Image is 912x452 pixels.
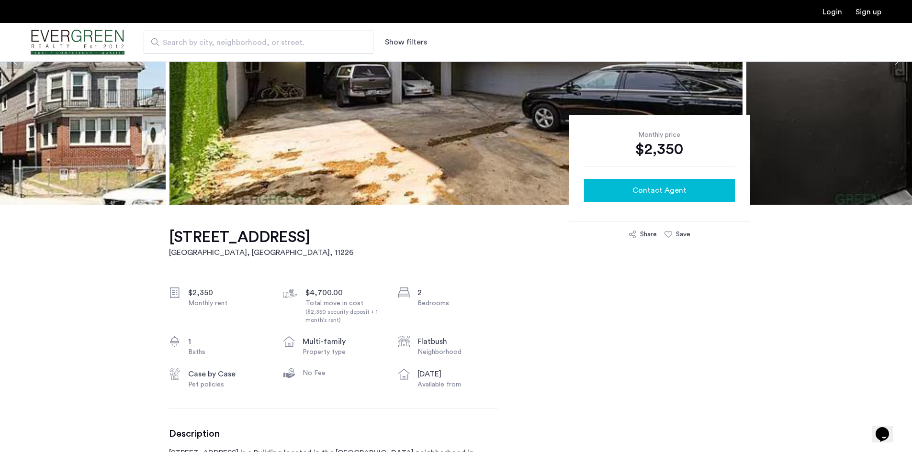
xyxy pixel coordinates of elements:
[188,298,269,308] div: Monthly rent
[169,247,354,258] h2: [GEOGRAPHIC_DATA], [GEOGRAPHIC_DATA] , 11226
[872,414,902,442] iframe: chat widget
[417,347,498,357] div: Neighborhood
[163,37,347,48] span: Search by city, neighborhood, or street.
[584,140,735,159] div: $2,350
[305,308,386,324] div: ($2,350 security deposit + 1 month's rent)
[31,24,124,60] img: logo
[417,380,498,389] div: Available from
[188,336,269,347] div: 1
[188,380,269,389] div: Pet policies
[385,36,427,48] button: Show or hide filters
[188,368,269,380] div: Case by Case
[303,347,383,357] div: Property type
[417,287,498,298] div: 2
[584,179,735,202] button: button
[169,228,354,258] a: [STREET_ADDRESS][GEOGRAPHIC_DATA], [GEOGRAPHIC_DATA], 11226
[417,298,498,308] div: Bedrooms
[305,298,386,324] div: Total move in cost
[856,8,881,16] a: Registration
[822,8,842,16] a: Login
[303,336,383,347] div: multi-family
[169,228,354,247] h1: [STREET_ADDRESS]
[188,287,269,298] div: $2,350
[169,428,498,440] h3: Description
[144,31,373,54] input: Apartment Search
[632,185,687,196] span: Contact Agent
[303,368,383,378] div: No Fee
[417,368,498,380] div: [DATE]
[31,24,124,60] a: Cazamio Logo
[584,130,735,140] div: Monthly price
[305,287,386,298] div: $4,700.00
[640,230,657,239] div: Share
[188,347,269,357] div: Baths
[676,230,690,239] div: Save
[417,336,498,347] div: Flatbush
